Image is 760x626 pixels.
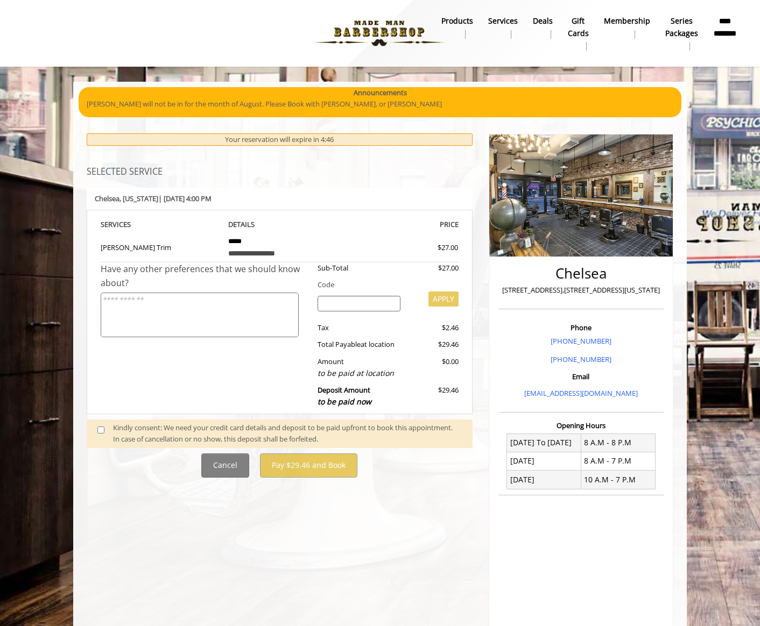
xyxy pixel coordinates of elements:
[409,339,458,350] div: $29.46
[201,453,249,478] button: Cancel
[309,262,409,274] div: Sub-Total
[498,422,664,429] h3: Opening Hours
[95,194,212,203] b: Chelsea | [DATE] 4:00 PM
[507,433,581,452] td: [DATE] To [DATE]
[361,339,395,349] span: at location
[441,15,473,27] b: products
[581,433,655,452] td: 8 A.M - 8 P.M
[507,471,581,489] td: [DATE]
[551,354,611,364] a: [PHONE_NUMBER]
[260,453,357,478] button: Pay $29.46 and Book
[305,4,453,63] img: Made Man Barbershop logo
[409,262,458,274] div: $27.00
[524,388,638,398] a: [EMAIL_ADDRESS][DOMAIN_NAME]
[428,291,459,307] button: APPLY
[581,471,655,489] td: 10 A.M - 7 P.M
[551,336,611,346] a: [PHONE_NUMBER]
[409,385,458,408] div: $29.46
[87,167,473,177] h3: SELECTED SERVICE
[501,266,661,281] h2: Chelsea
[501,324,661,331] h3: Phone
[560,13,596,53] a: Gift cardsgift cards
[309,279,459,290] div: Code
[101,218,220,231] th: SERVICE
[309,339,409,350] div: Total Payable
[501,284,661,296] p: [STREET_ADDRESS],[STREET_ADDRESS][US_STATE]
[220,218,340,231] th: DETAILS
[488,15,518,27] b: Services
[409,322,458,333] div: $2.46
[434,13,481,41] a: Productsproducts
[309,322,409,333] div: Tax
[581,452,655,470] td: 8 A.M - 7 P.M
[399,242,458,253] div: $27.00
[409,356,458,379] div: $0.00
[658,13,706,53] a: Series packagesSeries packages
[87,133,473,146] div: Your reservation will expire in 4:46
[318,396,371,407] span: to be paid now
[101,231,220,262] td: [PERSON_NAME] Trim
[339,218,459,231] th: PRICE
[665,15,698,39] b: Series packages
[101,262,309,290] div: Have any other preferences that we should know about?
[568,15,589,39] b: gift cards
[501,373,661,380] h3: Email
[354,87,407,98] b: Announcements
[113,422,462,445] div: Kindly consent: We need your credit card details and deposit to be paid upfront to book this appo...
[596,13,658,41] a: MembershipMembership
[604,15,650,27] b: Membership
[318,367,401,379] div: to be paid at location
[309,356,409,379] div: Amount
[507,452,581,470] td: [DATE]
[318,385,371,407] b: Deposit Amount
[525,13,560,41] a: DealsDeals
[481,13,525,41] a: ServicesServices
[119,194,158,203] span: , [US_STATE]
[533,15,553,27] b: Deals
[87,98,673,110] p: [PERSON_NAME] will not be in for the month of August. Please Book with [PERSON_NAME], or [PERSON_...
[127,219,131,229] span: S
